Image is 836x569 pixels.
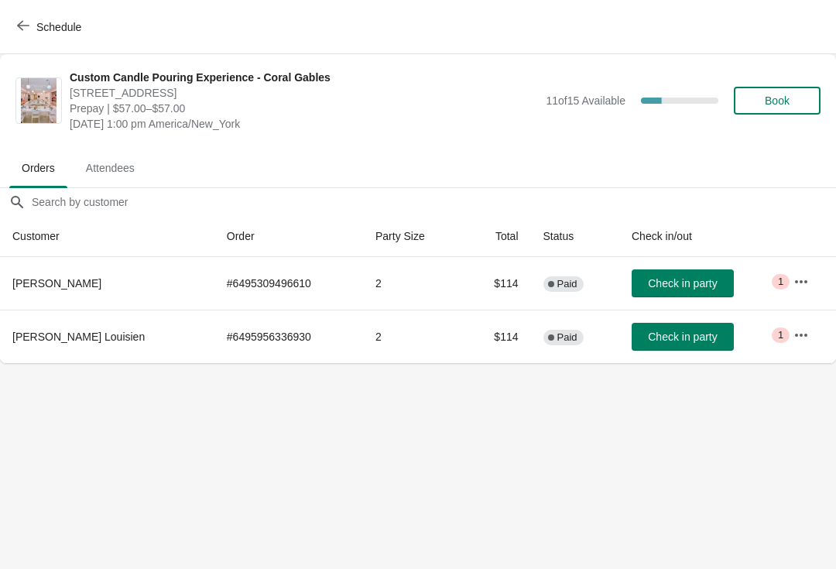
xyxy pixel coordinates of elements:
span: Check in party [648,277,717,290]
td: 2 [363,310,464,363]
span: [PERSON_NAME] Louisien [12,331,145,343]
input: Search by customer [31,188,836,216]
img: Custom Candle Pouring Experience - Coral Gables [21,78,57,123]
button: Check in party [632,323,734,351]
span: [STREET_ADDRESS] [70,85,538,101]
td: 2 [363,257,464,310]
button: Check in party [632,269,734,297]
span: Prepay | $57.00–$57.00 [70,101,538,116]
th: Order [214,216,363,257]
button: Book [734,87,821,115]
td: # 6495309496610 [214,257,363,310]
td: # 6495956336930 [214,310,363,363]
td: $114 [464,310,530,363]
span: Check in party [648,331,717,343]
th: Check in/out [619,216,781,257]
th: Party Size [363,216,464,257]
th: Total [464,216,530,257]
span: [DATE] 1:00 pm America/New_York [70,116,538,132]
span: Paid [557,278,577,290]
span: Paid [557,331,577,344]
button: Schedule [8,13,94,41]
td: $114 [464,257,530,310]
span: Custom Candle Pouring Experience - Coral Gables [70,70,538,85]
span: Attendees [74,154,147,182]
span: Schedule [36,21,81,33]
span: Book [765,94,790,107]
span: [PERSON_NAME] [12,277,101,290]
span: Orders [9,154,67,182]
th: Status [531,216,619,257]
span: 1 [778,329,783,341]
span: 1 [778,276,783,288]
span: 11 of 15 Available [546,94,625,107]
